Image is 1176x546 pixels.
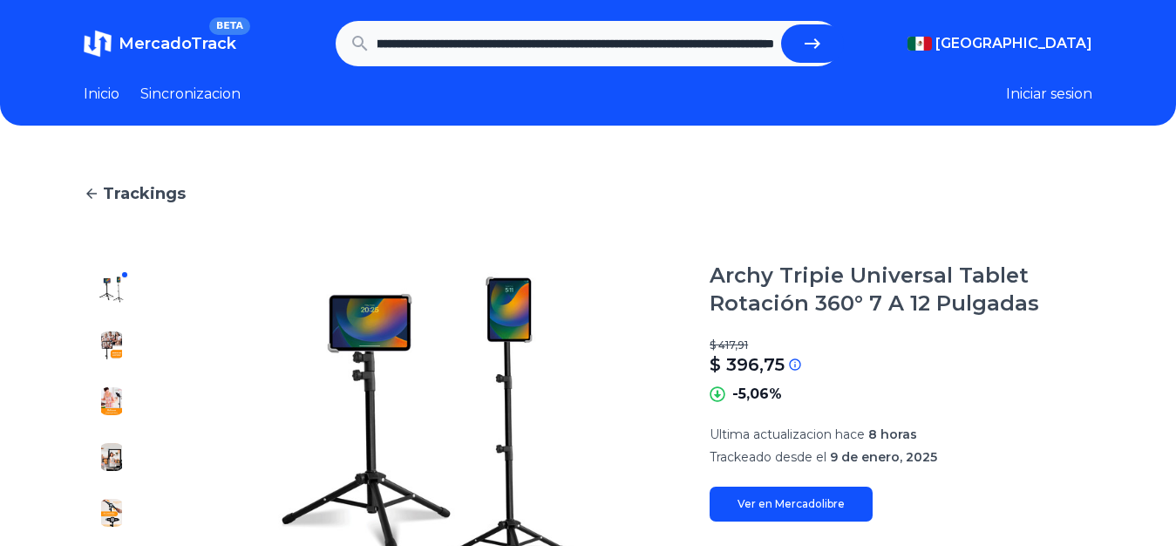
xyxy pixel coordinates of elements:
span: Trackings [103,181,186,206]
img: Archy Tripie Universal Tablet Rotación 360° 7 A 12 Pulgadas [98,443,126,471]
a: Trackings [84,181,1092,206]
span: BETA [209,17,250,35]
span: Ultima actualizacion hace [710,427,865,442]
a: Sincronizacion [140,84,241,105]
img: Archy Tripie Universal Tablet Rotación 360° 7 A 12 Pulgadas [98,499,126,527]
a: Inicio [84,84,119,105]
span: Trackeado desde el [710,449,826,465]
a: Ver en Mercadolibre [710,487,873,522]
button: [GEOGRAPHIC_DATA] [907,33,1092,54]
span: 8 horas [868,427,917,442]
h1: Archy Tripie Universal Tablet Rotación 360° 7 A 12 Pulgadas [710,262,1092,317]
img: Archy Tripie Universal Tablet Rotación 360° 7 A 12 Pulgadas [98,387,126,415]
img: Mexico [907,37,932,51]
a: MercadoTrackBETA [84,30,236,58]
img: Archy Tripie Universal Tablet Rotación 360° 7 A 12 Pulgadas [98,331,126,359]
p: -5,06% [732,384,782,405]
span: MercadoTrack [119,34,236,53]
button: Iniciar sesion [1006,84,1092,105]
p: $ 417,91 [710,338,1092,352]
img: MercadoTrack [84,30,112,58]
p: $ 396,75 [710,352,785,377]
span: 9 de enero, 2025 [830,449,937,465]
span: [GEOGRAPHIC_DATA] [935,33,1092,54]
img: Archy Tripie Universal Tablet Rotación 360° 7 A 12 Pulgadas [98,276,126,304]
